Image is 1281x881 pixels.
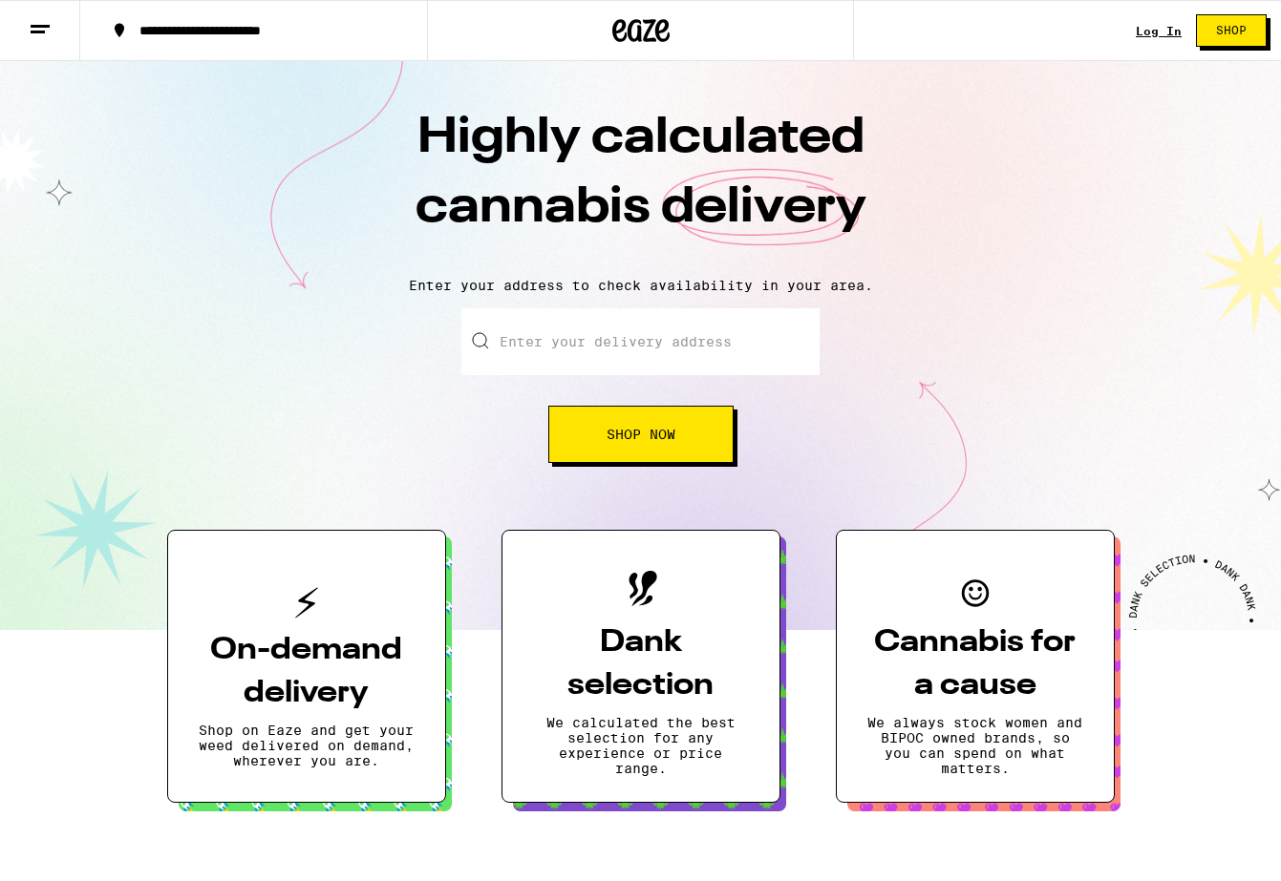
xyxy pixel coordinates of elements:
[502,530,780,803] button: Dank selectionWe calculated the best selection for any experience or price range.
[607,428,675,441] span: Shop Now
[548,406,734,463] button: Shop Now
[1216,25,1247,36] span: Shop
[533,621,749,707] h3: Dank selection
[867,715,1083,776] p: We always stock women and BIPOC owned brands, so you can spend on what matters.
[199,629,415,715] h3: On-demand delivery
[867,621,1083,707] h3: Cannabis for a cause
[461,308,820,375] input: Enter your delivery address
[167,530,446,803] button: On-demand deliveryShop on Eaze and get your weed delivered on demand, wherever you are.
[1196,14,1267,47] button: Shop
[1182,14,1281,47] a: Shop
[199,723,415,768] p: Shop on Eaze and get your weed delivered on demand, wherever you are.
[19,278,1262,293] p: Enter your address to check availability in your area.
[1136,25,1182,37] a: Log In
[836,530,1115,803] button: Cannabis for a causeWe always stock women and BIPOC owned brands, so you can spend on what matters.
[307,104,975,262] h1: Highly calculated cannabis delivery
[533,715,749,776] p: We calculated the best selection for any experience or price range.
